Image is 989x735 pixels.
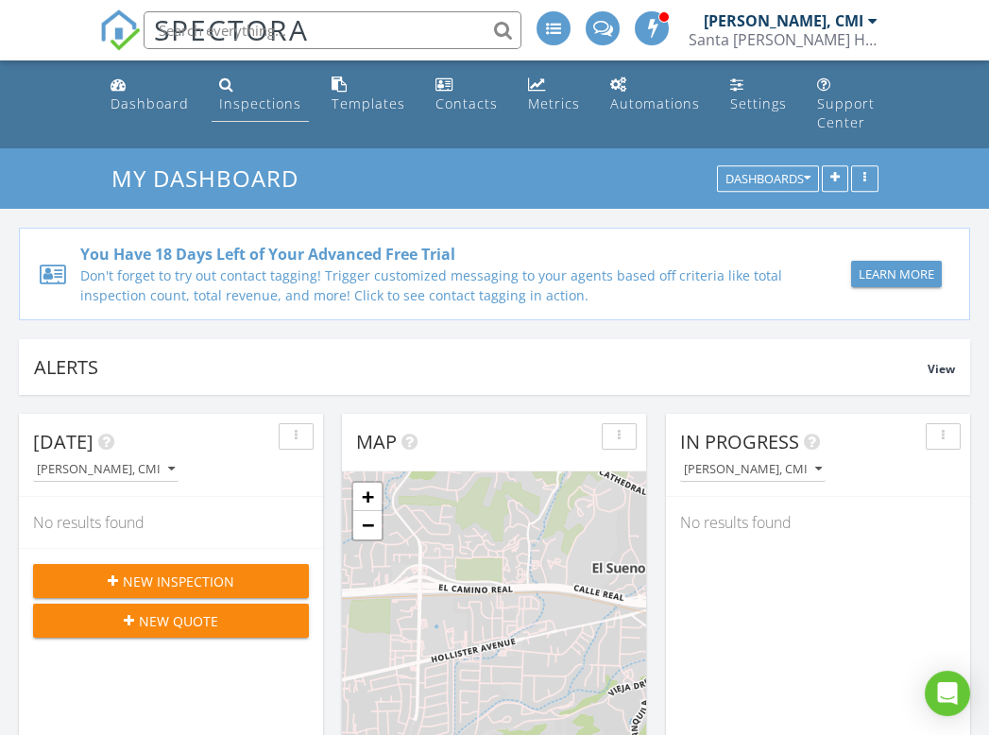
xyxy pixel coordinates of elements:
span: Map [356,429,397,454]
div: Santa Barbara Home Inspector [689,30,878,49]
button: [PERSON_NAME], CMI [680,457,826,483]
a: SPECTORA [99,26,309,65]
div: Contacts [435,94,498,112]
div: Learn More [859,265,934,284]
a: Automations (Basic) [603,68,708,122]
span: New Inspection [123,572,234,591]
div: No results found [666,497,970,548]
a: Inspections [212,68,309,122]
a: Contacts [428,68,505,122]
div: Metrics [528,94,580,112]
div: Dashboards [725,173,810,186]
span: View [928,361,955,377]
div: Dashboard [111,94,189,112]
a: Support Center [810,68,887,141]
a: Zoom out [353,511,382,539]
span: In Progress [680,429,799,454]
div: Alerts [34,354,928,380]
div: Open Intercom Messenger [925,671,970,716]
div: [PERSON_NAME], CMI [704,11,863,30]
a: Dashboard [103,68,196,122]
div: [PERSON_NAME], CMI [684,463,822,476]
img: The Best Home Inspection Software - Spectora [99,9,141,51]
div: Inspections [219,94,301,112]
input: Search everything... [144,11,521,49]
button: [PERSON_NAME], CMI [33,457,179,483]
a: Metrics [520,68,588,122]
div: No results found [19,497,323,548]
div: [PERSON_NAME], CMI [37,463,175,476]
a: Zoom in [353,483,382,511]
div: Templates [332,94,405,112]
div: You Have 18 Days Left of Your Advanced Free Trial [80,243,805,265]
div: Settings [730,94,787,112]
button: New Inspection [33,564,309,598]
a: Settings [723,68,794,122]
button: Dashboards [717,166,819,193]
div: Automations [610,94,700,112]
a: My Dashboard [111,162,315,194]
span: New Quote [139,611,218,631]
span: [DATE] [33,429,94,454]
div: Don't forget to try out contact tagging! Trigger customized messaging to your agents based off cr... [80,265,805,305]
a: Templates [324,68,413,122]
div: Support Center [817,94,875,131]
button: Learn More [851,261,942,287]
button: New Quote [33,604,309,638]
